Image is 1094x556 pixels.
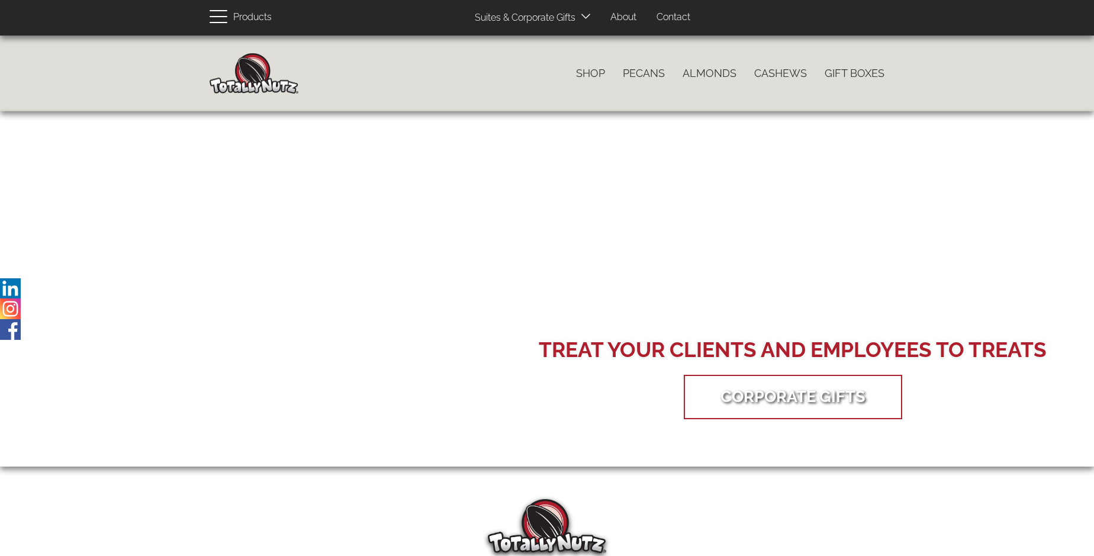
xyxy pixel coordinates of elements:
[601,6,645,29] a: About
[648,6,699,29] a: Contact
[539,335,1047,365] div: Treat your Clients and Employees to Treats
[703,378,883,415] a: Corporate Gifts
[233,9,272,26] span: Products
[466,7,579,30] a: Suites & Corporate Gifts
[210,53,298,94] img: Home
[567,61,614,86] a: Shop
[488,499,606,553] img: Totally Nutz Logo
[614,61,674,86] a: Pecans
[745,61,816,86] a: Cashews
[674,61,745,86] a: Almonds
[816,61,893,86] a: Gift Boxes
